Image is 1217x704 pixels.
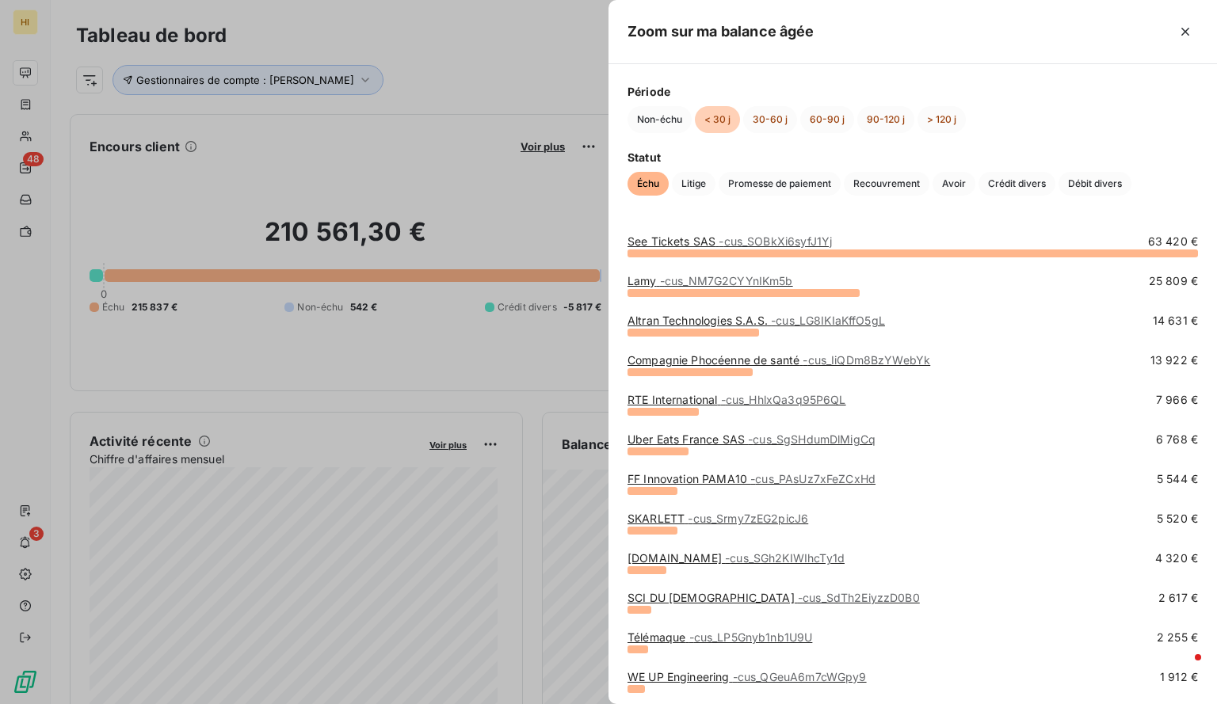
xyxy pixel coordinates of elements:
[628,314,885,327] a: Altran Technologies S.A.S.
[1059,172,1131,196] button: Débit divers
[688,512,808,525] span: - cus_Srmy7zEG2picJ6
[771,314,885,327] span: - cus_LG8IKIaKffO5gL
[672,172,715,196] button: Litige
[628,274,793,287] a: Lamy
[628,149,1198,166] span: Statut
[748,432,876,446] span: - cus_SgSHdumDlMigCq
[1156,432,1198,447] span: 6 768 €
[628,172,669,196] button: Échu
[628,591,920,604] a: SCI DU [DEMOGRAPHIC_DATA]
[695,106,740,133] button: < 30 j
[1148,234,1198,249] span: 63 420 €
[1155,550,1198,566] span: 4 320 €
[628,432,876,446] a: Uber Eats France SAS
[918,106,966,133] button: > 120 j
[725,551,845,565] span: - cus_SGh2KIWIhcTy1d
[800,106,854,133] button: 60-90 j
[689,630,813,644] span: - cus_LP5Gnyb1nb1U9U
[721,393,846,406] span: - cus_HhlxQa3q95P6QL
[1157,471,1198,487] span: 5 544 €
[743,106,797,133] button: 30-60 j
[1156,392,1198,408] span: 7 966 €
[798,591,920,604] span: - cus_SdTh2EiyzzD0B0
[628,472,876,485] a: FF Innovation PAMA10
[844,172,929,196] button: Recouvrement
[628,106,692,133] button: Non-échu
[1157,630,1198,645] span: 2 255 €
[628,551,845,565] a: [DOMAIN_NAME]
[628,393,846,406] a: RTE International
[1163,650,1201,688] iframe: Intercom live chat
[628,353,930,367] a: Compagnie Phocéenne de santé
[979,172,1055,196] button: Crédit divers
[628,670,867,683] a: WE UP Engineering
[719,234,832,248] span: - cus_SOBkXi6syfJ1Yj
[1153,313,1198,329] span: 14 631 €
[1157,511,1198,527] span: 5 520 €
[628,234,832,248] a: See Tickets SAS
[1158,590,1198,606] span: 2 617 €
[750,472,876,485] span: - cus_PAsUz7xFeZCxHd
[733,670,867,683] span: - cus_QGeuA6m7cWGpy9
[628,83,1198,100] span: Période
[628,21,815,43] h5: Zoom sur ma balance âgée
[628,630,812,644] a: Télémaque
[1149,273,1198,289] span: 25 809 €
[660,274,793,287] span: - cus_NM7G2CYYnIKm5b
[628,512,808,525] a: SKARLETT
[719,172,841,196] button: Promesse de paiement
[857,106,914,133] button: 90-120 j
[933,172,975,196] button: Avoir
[1150,352,1198,368] span: 13 922 €
[803,353,930,367] span: - cus_IiQDm8BzYWebYk
[1160,669,1198,685] span: 1 912 €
